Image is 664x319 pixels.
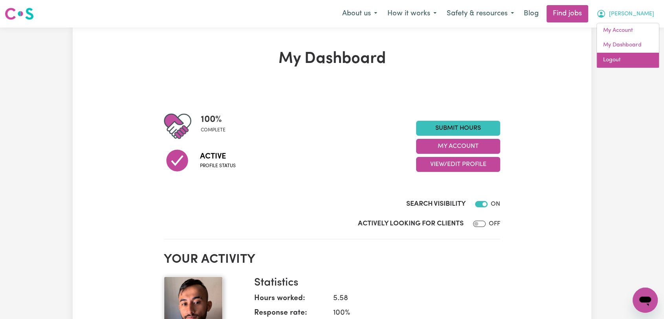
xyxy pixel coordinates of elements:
[201,127,226,134] span: complete
[416,157,500,172] button: View/Edit Profile
[358,219,464,229] label: Actively Looking for Clients
[327,308,494,319] dd: 100 %
[547,5,588,22] a: Find jobs
[442,6,519,22] button: Safety & resources
[5,5,34,23] a: Careseekers logo
[591,6,659,22] button: My Account
[491,201,500,207] span: ON
[200,162,236,170] span: Profile status
[597,38,659,53] a: My Dashboard
[164,50,500,68] h1: My Dashboard
[201,112,226,127] span: 100 %
[416,139,500,154] button: My Account
[633,288,658,313] iframe: Button to launch messaging window
[519,5,543,22] a: Blog
[609,10,654,18] span: [PERSON_NAME]
[596,23,659,68] div: My Account
[254,293,327,308] dt: Hours worked:
[416,121,500,136] a: Submit Hours
[254,277,494,290] h3: Statistics
[201,112,232,140] div: Profile completeness: 100%
[489,221,500,227] span: OFF
[597,53,659,68] a: Logout
[164,252,500,267] h2: Your activity
[406,199,466,209] label: Search Visibility
[200,151,236,162] span: Active
[597,23,659,38] a: My Account
[327,293,494,304] dd: 5.58
[382,6,442,22] button: How it works
[337,6,382,22] button: About us
[5,7,34,21] img: Careseekers logo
